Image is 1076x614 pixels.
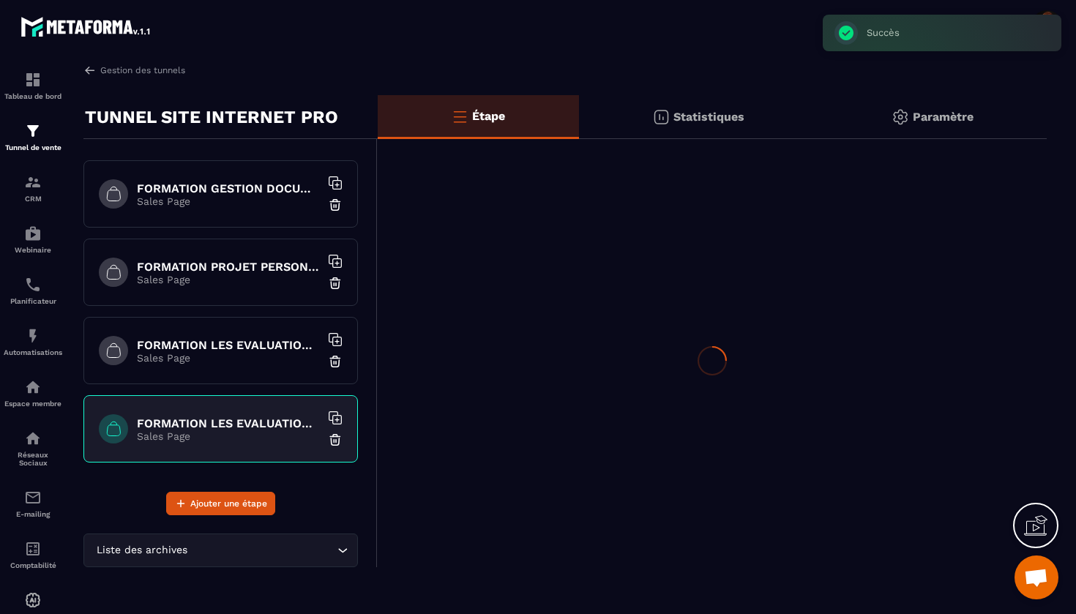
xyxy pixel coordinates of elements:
[83,64,185,77] a: Gestion des tunnels
[137,338,320,352] h6: FORMATION LES EVALUATIONS EN SANTE
[4,510,62,518] p: E-mailing
[190,496,267,511] span: Ajouter une étape
[137,195,320,207] p: Sales Page
[328,276,343,291] img: trash
[137,430,320,442] p: Sales Page
[24,540,42,558] img: accountant
[4,265,62,316] a: schedulerschedulerPlanificateur
[24,276,42,293] img: scheduler
[1015,555,1058,599] a: Ouvrir le chat
[24,225,42,242] img: automations
[652,108,670,126] img: stats.20deebd0.svg
[913,110,974,124] p: Paramètre
[328,354,343,369] img: trash
[137,416,320,430] h6: FORMATION LES EVALUATIONS EN SANTE copy
[4,297,62,305] p: Planificateur
[4,92,62,100] p: Tableau de bord
[20,13,152,40] img: logo
[4,561,62,569] p: Comptabilité
[4,348,62,356] p: Automatisations
[24,71,42,89] img: formation
[4,478,62,529] a: emailemailE-mailing
[4,214,62,265] a: automationsautomationsWebinaire
[137,260,320,274] h6: FORMATION PROJET PERSONNALISE
[24,327,42,345] img: automations
[4,367,62,419] a: automationsautomationsEspace membre
[328,433,343,447] img: trash
[472,109,505,123] p: Étape
[4,451,62,467] p: Réseaux Sociaux
[24,173,42,191] img: formation
[85,102,338,132] p: TUNNEL SITE INTERNET PRO
[4,400,62,408] p: Espace membre
[137,352,320,364] p: Sales Page
[4,195,62,203] p: CRM
[137,274,320,285] p: Sales Page
[4,316,62,367] a: automationsautomationsAutomatisations
[4,60,62,111] a: formationformationTableau de bord
[24,591,42,609] img: automations
[328,198,343,212] img: trash
[166,492,275,515] button: Ajouter une étape
[190,542,334,558] input: Search for option
[673,110,744,124] p: Statistiques
[93,542,190,558] span: Liste des archives
[24,378,42,396] img: automations
[4,143,62,151] p: Tunnel de vente
[24,489,42,506] img: email
[4,246,62,254] p: Webinaire
[451,108,468,125] img: bars-o.4a397970.svg
[4,529,62,580] a: accountantaccountantComptabilité
[892,108,909,126] img: setting-gr.5f69749f.svg
[83,64,97,77] img: arrow
[24,430,42,447] img: social-network
[4,162,62,214] a: formationformationCRM
[4,419,62,478] a: social-networksocial-networkRéseaux Sociaux
[4,111,62,162] a: formationformationTunnel de vente
[24,122,42,140] img: formation
[83,533,358,567] div: Search for option
[137,181,320,195] h6: FORMATION GESTION DOCUMENTAIRE QUALITE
